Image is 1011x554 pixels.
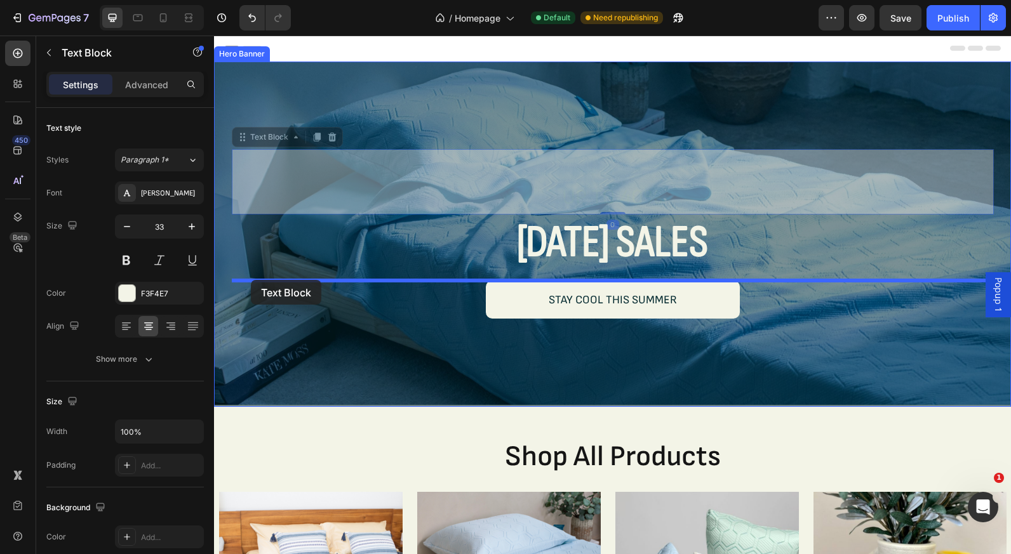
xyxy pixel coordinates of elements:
[46,218,80,235] div: Size
[455,11,500,25] span: Homepage
[115,148,204,171] button: Paragraph 1*
[141,532,201,543] div: Add...
[778,242,791,277] span: Popup 1
[46,531,66,543] div: Color
[83,10,89,25] p: 7
[937,11,969,25] div: Publish
[116,420,203,443] input: Auto
[46,122,81,134] div: Text style
[10,232,30,242] div: Beta
[141,460,201,472] div: Add...
[141,188,201,199] div: [PERSON_NAME]
[46,287,66,299] div: Color
[994,473,1004,483] span: 1
[121,154,169,166] span: Paragraph 1*
[927,5,980,30] button: Publish
[141,288,201,300] div: F3F4E7
[46,459,76,471] div: Padding
[63,78,98,91] p: Settings
[890,13,911,23] span: Save
[880,5,921,30] button: Save
[968,492,998,522] iframe: Intercom live chat
[46,318,82,335] div: Align
[125,78,168,91] p: Advanced
[449,11,452,25] span: /
[239,5,291,30] div: Undo/Redo
[214,36,1011,554] iframe: Design area
[5,5,95,30] button: 7
[46,426,67,437] div: Width
[544,12,570,23] span: Default
[46,393,80,411] div: Size
[46,187,62,199] div: Font
[62,45,170,60] p: Text Block
[46,348,204,371] button: Show more
[46,499,108,517] div: Background
[46,154,69,166] div: Styles
[12,135,30,145] div: 450
[96,353,155,366] div: Show more
[593,12,658,23] span: Need republishing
